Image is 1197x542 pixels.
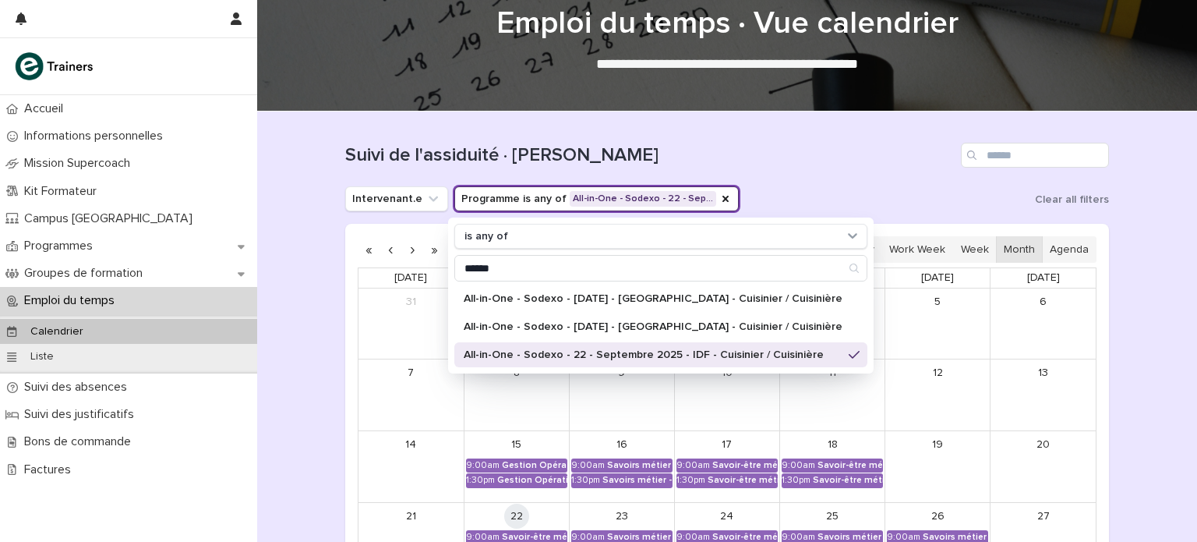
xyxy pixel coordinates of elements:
a: September 5, 2025 [925,289,950,314]
td: September 13, 2025 [990,360,1096,431]
div: Savoir-être métier - Collaboration et dynamique d'équipe dans une cuisine [813,475,883,486]
p: All-in-One - Sodexo - [DATE] - [GEOGRAPHIC_DATA] - Cuisinier / Cuisinière [464,293,842,304]
p: All-in-One - Sodexo - 22 - Septembre 2025 - IDF - Cuisinier / Cuisinière [464,349,842,360]
a: September 20, 2025 [1031,432,1056,457]
a: September 26, 2025 [925,504,950,529]
p: Liste [18,350,66,363]
button: Previous month [380,237,401,262]
a: September 15, 2025 [504,432,529,457]
div: Savoir-être métier - Collaboration et dynamique d'équipe dans une cuisine [817,460,883,471]
td: September 6, 2025 [990,289,1096,360]
div: Savoir-être métier - Appropriation des outils utilisés lors de la formation [712,460,778,471]
a: September 18, 2025 [820,432,845,457]
button: Next month [401,237,423,262]
a: September 19, 2025 [925,432,950,457]
a: August 31, 2025 [398,289,423,314]
button: Week [952,236,996,263]
a: September 7, 2025 [398,360,423,385]
td: September 11, 2025 [780,360,885,431]
p: Emploi du temps [18,293,127,308]
p: is any of [464,230,508,243]
button: Work Week [881,236,953,263]
a: September 16, 2025 [609,432,634,457]
div: 9:00am [782,460,815,471]
div: 9:00am [466,460,500,471]
a: September 22, 2025 [504,504,529,529]
p: All-in-One - Sodexo - [DATE] - [GEOGRAPHIC_DATA] - Cuisinier / Cuisinière [464,321,842,332]
p: Suivi des justificatifs [18,407,147,422]
a: September 6, 2025 [1031,289,1056,314]
td: September 9, 2025 [569,360,674,431]
p: Bons de commande [18,434,143,449]
button: Programme [454,186,739,211]
a: Sunday [391,268,430,288]
a: September 14, 2025 [398,432,423,457]
div: 1:30pm [676,475,705,486]
div: 1:30pm [466,475,495,486]
a: Saturday [1024,268,1063,288]
button: Next year [423,237,445,262]
div: Gestion Opérationnelle - Rentrée [502,460,567,471]
td: September 12, 2025 [885,360,990,431]
a: September 17, 2025 [715,432,740,457]
a: September 21, 2025 [398,504,423,529]
a: September 27, 2025 [1031,504,1056,529]
button: Clear all filters [1029,188,1109,211]
td: September 15, 2025 [464,431,569,503]
td: September 19, 2025 [885,431,990,503]
a: September 12, 2025 [925,360,950,385]
a: September 24, 2025 [715,504,740,529]
input: Search [961,143,1109,168]
p: Mission Supercoach [18,156,143,171]
td: September 17, 2025 [674,431,779,503]
div: 1:30pm [782,475,810,486]
p: Campus [GEOGRAPHIC_DATA] [18,211,205,226]
img: K0CqGN7SDeD6s4JG8KQk [12,51,98,82]
h1: Suivi de l'assiduité · [PERSON_NAME] [345,144,955,167]
button: Agenda [1042,236,1096,263]
a: September 25, 2025 [820,504,845,529]
p: Informations personnelles [18,129,175,143]
div: 9:00am [571,460,605,471]
div: Savoirs métier - Découvrir le métier de cuisinier de collectivité et son environnement de travail [602,475,673,486]
td: September 16, 2025 [569,431,674,503]
input: Search [455,256,867,281]
td: August 31, 2025 [358,289,464,360]
div: 1:30pm [571,475,600,486]
td: September 10, 2025 [674,360,779,431]
td: September 5, 2025 [885,289,990,360]
h1: Emploi du temps · Vue calendrier [345,5,1109,42]
a: Friday [918,268,957,288]
a: September 13, 2025 [1031,360,1056,385]
span: Clear all filters [1035,194,1109,205]
button: Previous year [358,237,380,262]
div: Search [454,255,867,282]
div: Gestion Opérationnelle - Rentrée [497,475,567,486]
p: Accueil [18,101,76,116]
p: Calendrier [18,325,96,338]
p: Suivi des absences [18,380,139,395]
button: Intervenant.e [345,186,448,211]
h2: [DATE] [445,243,486,255]
a: September 23, 2025 [609,504,634,529]
td: September 8, 2025 [464,360,569,431]
td: September 7, 2025 [358,360,464,431]
p: Factures [18,462,83,477]
td: September 14, 2025 [358,431,464,503]
div: Savoirs métier - Découvrir le métier de cuisinier de collectivité et son environnement de travail [607,460,673,471]
p: Kit Formateur [18,184,109,199]
p: Groupes de formation [18,266,155,281]
div: 9:00am [676,460,710,471]
td: September 18, 2025 [780,431,885,503]
p: Programmes [18,239,105,253]
div: Savoir-être métier - Appropriation des outils utilisés lors de la formation [708,475,778,486]
td: September 20, 2025 [990,431,1096,503]
button: Month [996,236,1043,263]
